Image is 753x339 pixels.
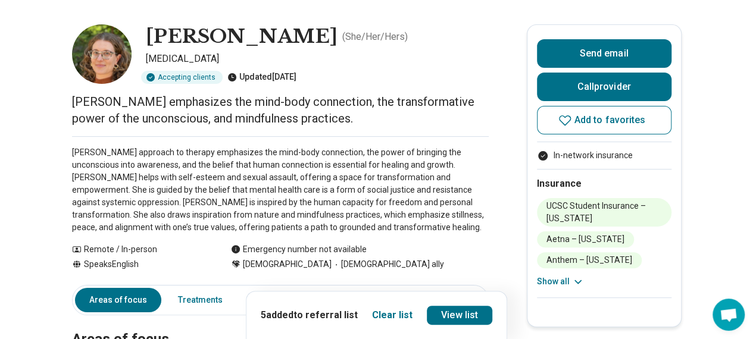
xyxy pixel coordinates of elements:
[72,93,489,127] p: [PERSON_NAME] emphasizes the mind-body connection, the transformative power of the unconscious, a...
[342,30,408,44] p: ( She/Her/Hers )
[146,24,338,49] h1: [PERSON_NAME]
[537,275,584,288] button: Show all
[427,306,492,325] a: View list
[537,231,634,247] li: Aetna – [US_STATE]
[537,198,671,227] li: UCSC Student Insurance – [US_STATE]
[297,288,342,312] a: Remote
[537,39,671,68] button: Send email
[332,258,444,271] span: [DEMOGRAPHIC_DATA] ally
[351,288,399,312] a: Payment
[537,252,642,268] li: Anthem – [US_STATE]
[537,149,671,162] li: In-network insurance
[75,288,161,312] a: Areas of focus
[478,288,521,312] a: Other
[537,177,671,191] h2: Insurance
[537,73,671,101] button: Callprovider
[146,52,489,66] p: [MEDICAL_DATA]
[537,149,671,162] ul: Payment options
[231,243,367,256] div: Emergency number not available
[574,115,646,125] span: Add to favorites
[72,146,489,234] p: [PERSON_NAME] approach to therapy emphasizes the mind-body connection, the power of bringing the ...
[239,288,288,312] a: Location
[409,288,468,312] a: Credentials
[72,243,207,256] div: Remote / In-person
[537,106,671,134] button: Add to favorites
[72,258,207,271] div: Speaks English
[372,308,413,322] button: Clear list
[243,258,332,271] span: [DEMOGRAPHIC_DATA]
[72,24,132,84] img: Hannah Freund, Psychologist
[171,288,230,312] a: Treatments
[713,299,745,331] div: Open chat
[293,309,358,321] span: to referral list
[261,308,358,322] p: 5 added
[227,71,296,84] div: Updated [DATE]
[141,71,223,84] div: Accepting clients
